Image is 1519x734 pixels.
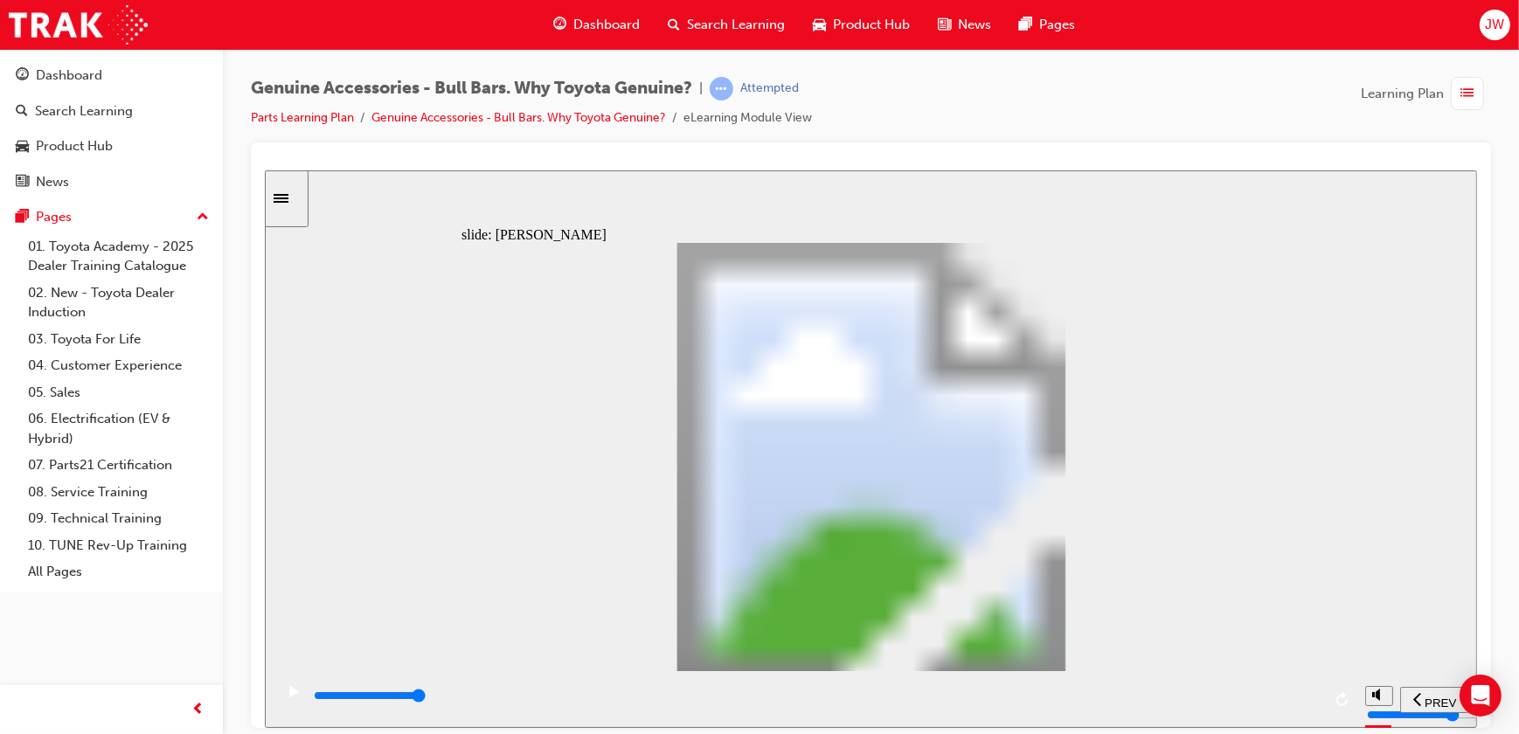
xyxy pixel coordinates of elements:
[21,352,216,379] a: 04. Customer Experience
[35,101,133,121] div: Search Learning
[16,139,29,155] span: car-icon
[938,14,951,36] span: news-icon
[251,110,354,125] a: Parts Learning Plan
[251,79,692,99] span: Genuine Accessories - Bull Bars. Why Toyota Genuine?
[7,201,216,233] button: Pages
[1019,14,1032,36] span: pages-icon
[21,405,216,452] a: 06. Electrification (EV & Hybrid)
[1135,516,1204,543] button: previous
[958,15,991,35] span: News
[21,532,216,559] a: 10. TUNE Rev-Up Training
[7,56,216,201] button: DashboardSearch LearningProduct HubNews
[9,5,148,45] img: Trak
[1039,15,1075,35] span: Pages
[1005,7,1089,43] a: pages-iconPages
[21,280,216,326] a: 02. New - Toyota Dealer Induction
[1100,516,1128,536] button: volume
[553,14,566,36] span: guage-icon
[21,379,216,406] a: 05. Sales
[197,206,209,229] span: up-icon
[21,233,216,280] a: 01. Toyota Academy - 2025 Dealer Training Catalogue
[740,80,799,97] div: Attempted
[1361,84,1444,104] span: Learning Plan
[7,130,216,163] a: Product Hub
[9,501,1092,557] div: playback controls
[9,515,38,544] button: play/pause
[1480,10,1510,40] button: JW
[7,166,216,198] a: News
[36,172,69,192] div: News
[539,7,654,43] a: guage-iconDashboard
[924,7,1005,43] a: news-iconNews
[21,505,216,532] a: 09. Technical Training
[573,15,640,35] span: Dashboard
[1361,77,1491,110] button: Learning Plan
[687,15,785,35] span: Search Learning
[36,136,113,156] div: Product Hub
[1135,501,1204,557] nav: slide navigation
[21,452,216,479] a: 07. Parts21 Certification
[1461,83,1474,105] span: list-icon
[1160,526,1191,539] span: PREV
[699,79,703,99] span: |
[1102,537,1215,551] input: volume
[683,108,812,128] li: eLearning Module View
[710,77,733,100] span: learningRecordVerb_ATTEMPT-icon
[1460,675,1502,717] div: Open Intercom Messenger
[16,210,29,225] span: pages-icon
[192,699,205,721] span: prev-icon
[16,68,29,84] span: guage-icon
[1065,516,1092,543] button: replay
[16,104,28,120] span: search-icon
[21,558,216,585] a: All Pages
[7,95,216,128] a: Search Learning
[1100,501,1127,557] div: misc controls
[833,15,910,35] span: Product Hub
[21,479,216,506] a: 08. Service Training
[49,518,162,532] input: slide progress
[21,326,216,353] a: 03. Toyota For Life
[799,7,924,43] a: car-iconProduct Hub
[1485,15,1504,35] span: JW
[7,59,216,92] a: Dashboard
[16,175,29,190] span: news-icon
[654,7,799,43] a: search-iconSearch Learning
[371,110,666,125] a: Genuine Accessories - Bull Bars. Why Toyota Genuine?
[36,66,102,86] div: Dashboard
[668,14,680,36] span: search-icon
[813,14,826,36] span: car-icon
[36,207,72,227] div: Pages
